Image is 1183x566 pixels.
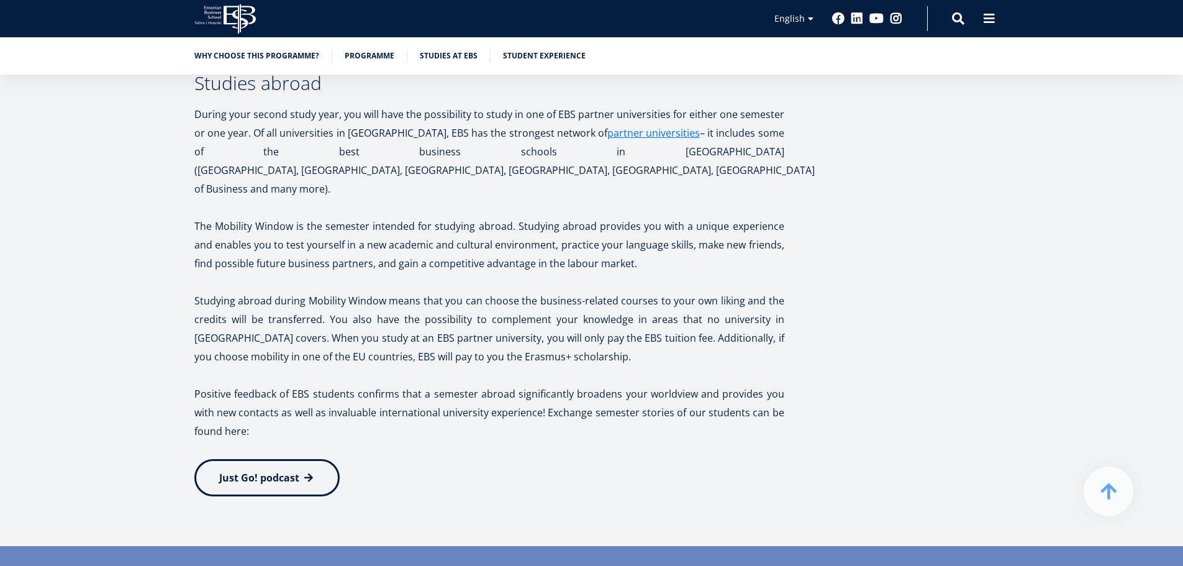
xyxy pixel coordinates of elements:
span: One-year MBA (in Estonian) [14,173,116,184]
a: Instagram [890,12,902,25]
a: Programme [345,50,394,62]
p: The Mobility Window is the semester intended for studying abroad. Studying abroad provides you wi... [194,217,784,273]
a: partner universities [607,124,700,142]
span: Just Go! podcast [219,471,299,485]
input: Technology Innovation MBA [3,206,11,214]
p: Positive feedback of EBS students confirms that a semester abroad significantly broadens your wor... [194,385,784,440]
a: Student experience [503,50,586,62]
input: One-year MBA (in Estonian) [3,173,11,181]
h3: Studies abroad [194,74,784,93]
span: Last Name [295,1,335,12]
input: Two-year MBA [3,189,11,198]
a: Youtube [869,12,884,25]
a: Facebook [832,12,845,25]
a: Linkedin [851,12,863,25]
p: During your second study year, you will have the possibility to study in one of EBS partner unive... [194,105,784,198]
a: Just Go! podcast [194,459,340,496]
span: Technology Innovation MBA [14,205,119,216]
a: Why choose this programme? [194,50,319,62]
span: Two-year MBA [14,189,68,200]
a: Studies at EBS [420,50,478,62]
p: Studying abroad during Mobility Window means that you can choose the business-related courses to ... [194,291,784,366]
